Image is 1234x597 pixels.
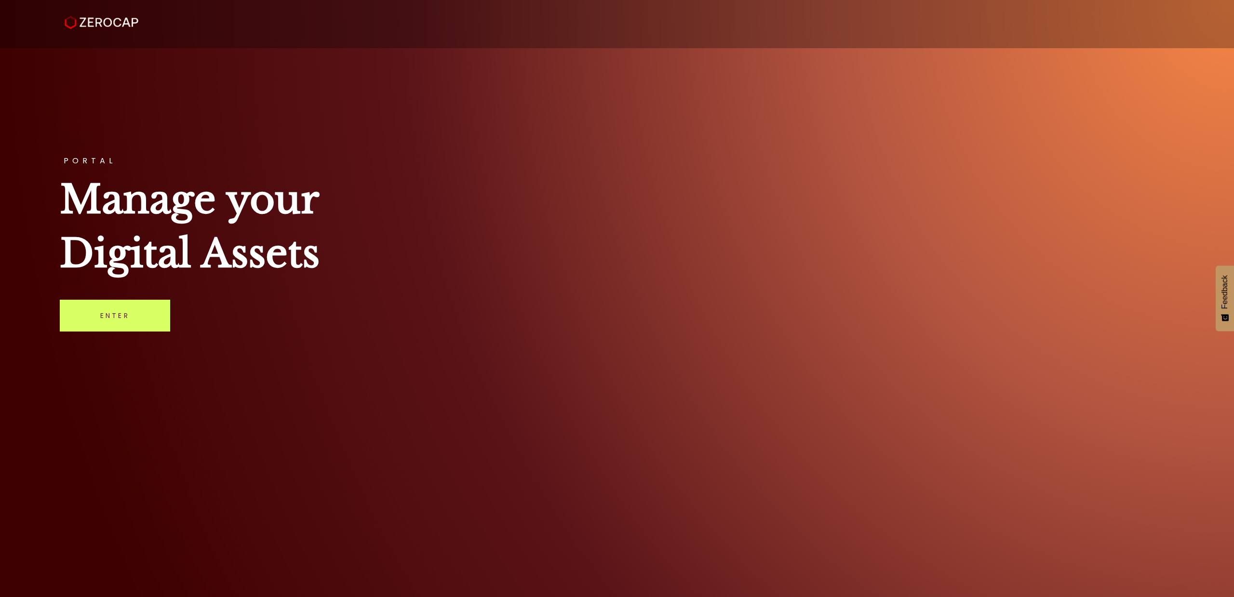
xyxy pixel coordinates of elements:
[65,16,138,29] img: ZeroCap
[1216,265,1234,331] button: Feedback - Show survey
[1221,275,1229,309] span: Feedback
[60,172,1174,280] h1: Manage your Digital Assets
[60,300,170,332] a: Enter
[60,157,1174,165] h3: PORTAL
